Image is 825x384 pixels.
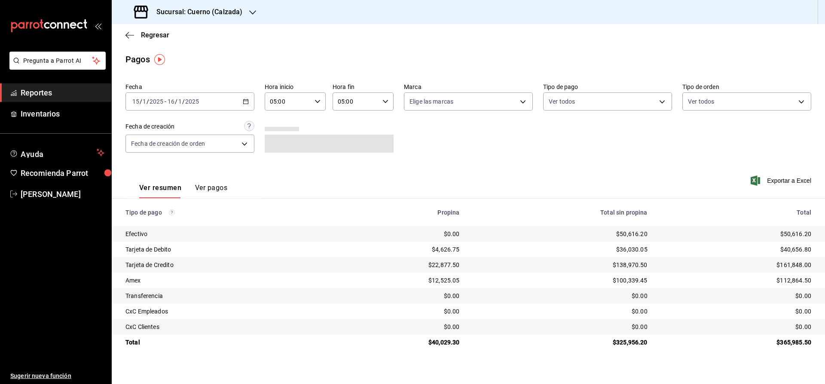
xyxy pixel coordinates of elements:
div: $50,616.20 [661,230,811,238]
div: $0.00 [335,307,460,316]
a: Pregunta a Parrot AI [6,62,106,71]
span: Reportes [21,87,104,98]
img: Tooltip marker [154,54,165,65]
label: Tipo de pago [543,84,672,90]
div: $161,848.00 [661,261,811,269]
div: Total [661,209,811,216]
span: / [147,98,149,105]
button: Regresar [125,31,169,39]
span: Inventarios [21,108,104,120]
h3: Sucursal: Cuerno (Calzada) [150,7,242,17]
div: Transferencia [125,292,321,300]
label: Fecha [125,84,254,90]
span: Recomienda Parrot [21,167,104,179]
div: $0.00 [661,307,811,316]
input: -- [167,98,175,105]
label: Hora inicio [265,84,326,90]
span: Fecha de creación de orden [131,139,205,148]
span: / [175,98,177,105]
span: Ver todos [549,97,575,106]
div: $0.00 [473,307,647,316]
span: Elige las marcas [409,97,453,106]
button: Ver resumen [139,184,181,198]
div: navigation tabs [139,184,227,198]
span: Ver todos [688,97,714,106]
input: -- [178,98,182,105]
div: $12,525.05 [335,276,460,285]
div: $325,956.20 [473,338,647,347]
div: $0.00 [661,292,811,300]
div: Propina [335,209,460,216]
div: Total sin propina [473,209,647,216]
label: Hora fin [333,84,394,90]
div: Tarjeta de Credito [125,261,321,269]
input: ---- [149,98,164,105]
span: Sugerir nueva función [10,372,104,381]
div: $365,985.50 [661,338,811,347]
div: $112,864.50 [661,276,811,285]
svg: Los pagos realizados con Pay y otras terminales son montos brutos. [169,209,175,215]
div: $100,339.45 [473,276,647,285]
div: $50,616.20 [473,230,647,238]
label: Marca [404,84,533,90]
input: -- [142,98,147,105]
span: / [182,98,185,105]
button: open_drawer_menu [95,22,101,29]
div: $0.00 [335,292,460,300]
div: $36,030.05 [473,245,647,254]
div: $40,656.80 [661,245,811,254]
div: $0.00 [473,323,647,331]
span: / [140,98,142,105]
button: Ver pagos [195,184,227,198]
div: CxC Clientes [125,323,321,331]
span: Regresar [141,31,169,39]
input: -- [132,98,140,105]
div: $4,626.75 [335,245,460,254]
span: Pregunta a Parrot AI [23,56,92,65]
div: $0.00 [335,230,460,238]
span: [PERSON_NAME] [21,188,104,200]
span: Ayuda [21,147,93,158]
div: Total [125,338,321,347]
div: $0.00 [661,323,811,331]
div: $138,970.50 [473,261,647,269]
div: $0.00 [335,323,460,331]
input: ---- [185,98,199,105]
button: Pregunta a Parrot AI [9,52,106,70]
div: Amex [125,276,321,285]
div: $0.00 [473,292,647,300]
div: $22,877.50 [335,261,460,269]
div: Tarjeta de Debito [125,245,321,254]
label: Tipo de orden [682,84,811,90]
div: Pagos [125,53,150,66]
div: Fecha de creación [125,122,174,131]
div: CxC Empleados [125,307,321,316]
span: - [165,98,166,105]
div: Efectivo [125,230,321,238]
div: Tipo de pago [125,209,321,216]
button: Exportar a Excel [752,175,811,186]
div: $40,029.30 [335,338,460,347]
